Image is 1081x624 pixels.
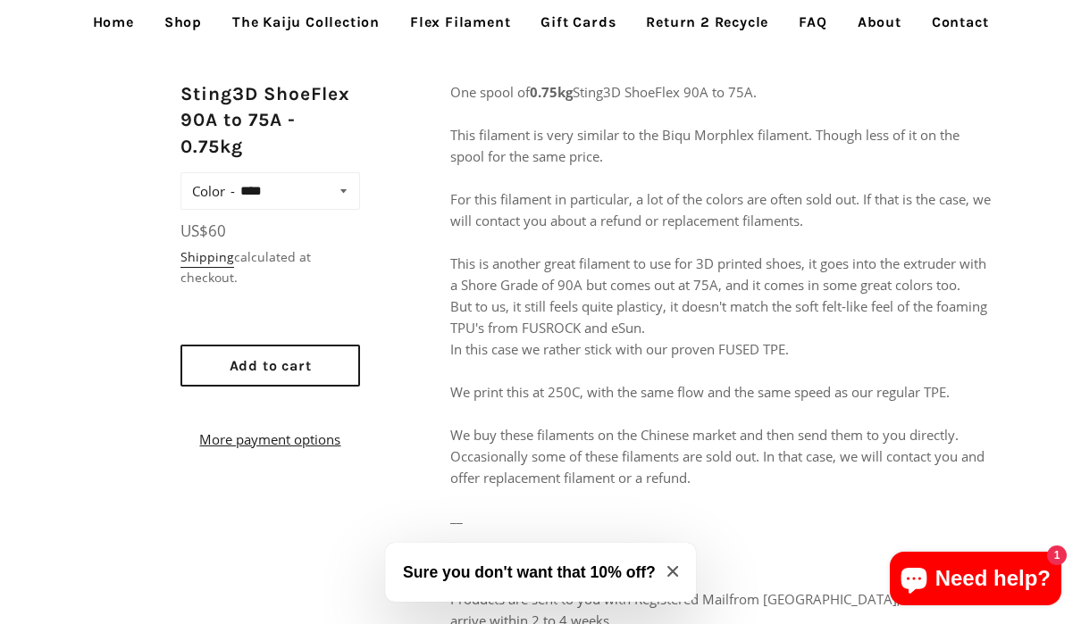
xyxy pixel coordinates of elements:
[180,345,361,387] button: Add to cart
[180,248,234,268] a: Shipping
[450,297,987,337] span: But to us, it still feels quite plasticy, it doesn't match the soft felt-like feel of the foaming...
[180,428,361,450] a: More payment options
[180,220,226,241] span: US$60
[450,506,991,549] p: __
[230,357,312,374] span: Add to cart
[180,81,361,160] h2: Sting3D ShoeFlex 90A to 75A - 0.75kg
[450,81,991,488] p: One spool of Sting3D ShoeFlex 90A to 75A. This filament is very similar to the Biqu Morphlex fila...
[530,83,573,101] strong: 0.75kg
[450,254,986,294] span: This is another great filament to use for 3D printed shoes, it goes into the extruder with a Shor...
[180,247,361,287] div: calculated at checkout.
[192,179,235,204] label: Color
[450,383,950,401] span: We print this at 250C, with the same flow and the same speed as our regular TPE.
[729,590,897,608] span: from [GEOGRAPHIC_DATA]
[450,340,789,358] span: In this case we rather stick with our proven FUSED TPE.
[884,552,1067,610] inbox-online-store-chat: Shopify online store chat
